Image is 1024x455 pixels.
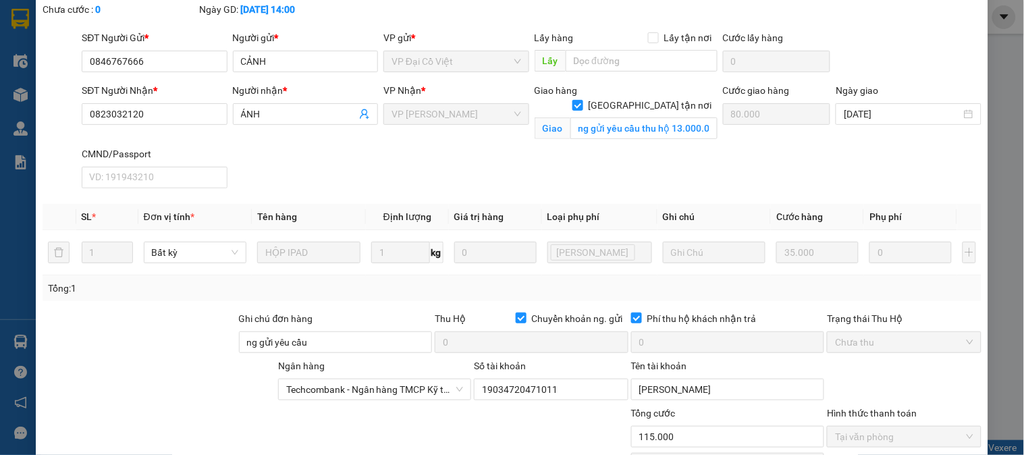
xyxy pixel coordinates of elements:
[95,4,101,15] b: 0
[566,50,718,72] input: Dọc đường
[82,211,92,222] span: SL
[82,146,227,161] div: CMND/Passport
[723,51,831,72] input: Cước lấy hàng
[278,360,325,371] label: Ngân hàng
[827,311,981,326] div: Trạng thái Thu Hộ
[82,30,227,45] div: SĐT Người Gửi
[200,2,354,17] div: Ngày GD:
[241,4,296,15] b: [DATE] 14:00
[535,32,574,43] span: Lấy hàng
[359,109,370,119] span: user-add
[454,211,504,222] span: Giá trị hàng
[776,211,823,222] span: Cước hàng
[233,83,378,98] div: Người nhận
[474,379,628,400] input: Số tài khoản
[631,379,825,400] input: Tên tài khoản
[144,211,194,222] span: Đơn vị tính
[551,244,635,261] span: Lưu kho
[723,103,831,125] input: Cước giao hàng
[474,360,526,371] label: Số tài khoản
[82,83,227,98] div: SĐT Người Nhận
[869,211,902,222] span: Phụ phí
[570,117,718,139] input: Giao tận nơi
[583,98,718,113] span: [GEOGRAPHIC_DATA] tận nơi
[392,51,520,72] span: VP Đại Cồ Việt
[776,242,859,263] input: 0
[392,104,520,124] span: VP Hoàng Gia
[239,331,433,353] input: Ghi chú đơn hàng
[659,30,718,45] span: Lấy tận nơi
[535,50,566,72] span: Lấy
[844,107,961,122] input: Ngày giao
[383,211,431,222] span: Định lượng
[542,204,657,230] th: Loại phụ phí
[239,313,313,324] label: Ghi chú đơn hàng
[435,313,466,324] span: Thu Hộ
[657,204,772,230] th: Ghi chú
[631,360,687,371] label: Tên tài khoản
[383,85,421,96] span: VP Nhận
[430,242,443,263] span: kg
[723,85,790,96] label: Cước giao hàng
[535,117,570,139] span: Giao
[454,242,537,263] input: 0
[835,332,973,352] span: Chưa thu
[43,2,196,17] div: Chưa cước :
[827,408,917,419] label: Hình thức thanh toán
[233,30,378,45] div: Người gửi
[535,85,578,96] span: Giao hàng
[631,408,676,419] span: Tổng cước
[963,242,976,263] button: plus
[383,30,529,45] div: VP gửi
[557,245,629,260] span: [PERSON_NAME]
[836,85,878,96] label: Ngày giao
[286,379,464,400] span: Techcombank - Ngân hàng TMCP Kỹ thương Việt Nam
[642,311,762,326] span: Phí thu hộ khách nhận trả
[257,242,360,263] input: VD: Bàn, Ghế
[48,281,396,296] div: Tổng: 1
[723,32,784,43] label: Cước lấy hàng
[152,242,239,263] span: Bất kỳ
[835,427,973,447] span: Tại văn phòng
[527,311,628,326] span: Chuyển khoản ng. gửi
[257,211,297,222] span: Tên hàng
[48,242,70,263] button: delete
[663,242,766,263] input: Ghi Chú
